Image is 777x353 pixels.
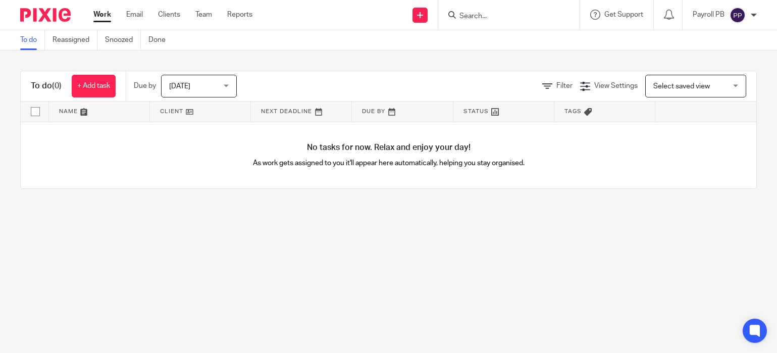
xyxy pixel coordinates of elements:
a: Reassigned [53,30,97,50]
p: Payroll PB [693,10,724,20]
a: Work [93,10,111,20]
p: As work gets assigned to you it'll appear here automatically, helping you stay organised. [204,158,573,168]
img: svg%3E [730,7,746,23]
a: Done [148,30,173,50]
span: View Settings [594,82,638,89]
a: Team [195,10,212,20]
span: Select saved view [653,83,710,90]
span: Filter [556,82,573,89]
span: Tags [564,109,582,114]
h1: To do [31,81,62,91]
span: [DATE] [169,83,190,90]
a: Email [126,10,143,20]
a: Reports [227,10,252,20]
h4: No tasks for now. Relax and enjoy your day! [21,142,756,153]
span: (0) [52,82,62,90]
a: To do [20,30,45,50]
img: Pixie [20,8,71,22]
span: Get Support [604,11,643,18]
input: Search [458,12,549,21]
a: Snoozed [105,30,141,50]
a: + Add task [72,75,116,97]
a: Clients [158,10,180,20]
p: Due by [134,81,156,91]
